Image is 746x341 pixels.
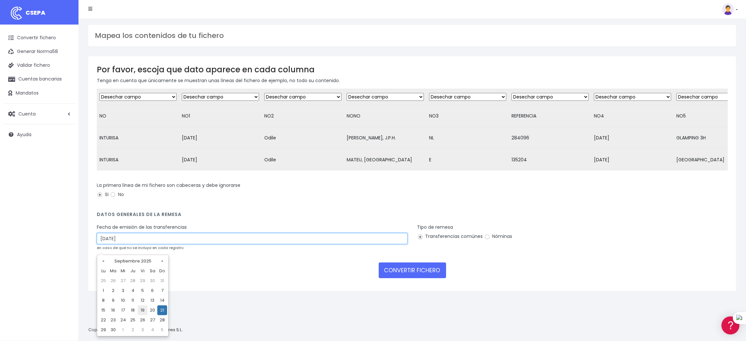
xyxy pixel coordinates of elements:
[591,127,674,149] td: [DATE]
[426,127,509,149] td: NL
[147,315,157,325] td: 27
[97,65,728,74] h3: Por favor, escoja que dato aparece en cada columna
[7,72,124,79] div: Convertir ficheros
[426,149,509,171] td: E
[147,296,157,305] td: 13
[128,315,138,325] td: 25
[138,266,147,276] th: Vi
[262,127,344,149] td: Odile
[179,149,262,171] td: [DATE]
[179,127,262,149] td: [DATE]
[509,105,591,127] td: REFERENCIA
[3,45,75,59] a: Generar Norma58
[138,276,147,286] td: 29
[97,77,728,84] p: Tenga en cuenta que únicamente se muestran unas líneas del fichero de ejemplo, no todo su contenido.
[157,266,167,276] th: Do
[97,182,240,189] label: La primera línea de mi fichero son cabeceras y debe ignorarse
[118,315,128,325] td: 24
[138,325,147,335] td: 3
[108,266,118,276] th: Ma
[26,9,45,17] span: CSEPA
[128,305,138,315] td: 18
[98,256,108,266] th: «
[484,233,512,240] label: Nóminas
[3,72,75,86] a: Cuentas bancarias
[97,245,183,250] small: en caso de que no se incluya en cada registro
[108,296,118,305] td: 9
[8,5,25,21] img: logo
[138,305,147,315] td: 19
[108,315,118,325] td: 23
[179,105,262,127] td: NO1
[379,262,446,278] button: CONVERTIR FICHERO
[97,149,179,171] td: INTURISA
[157,286,167,296] td: 7
[108,305,118,315] td: 16
[3,128,75,141] a: Ayuda
[138,296,147,305] td: 12
[95,31,730,40] h3: Mapea los contenidos de tu fichero
[128,266,138,276] th: Ju
[7,130,124,136] div: Facturación
[7,140,124,151] a: General
[591,149,674,171] td: [DATE]
[7,45,124,52] div: Información general
[3,107,75,121] a: Cuenta
[7,93,124,103] a: Problemas habituales
[722,3,734,15] img: profile
[7,175,124,187] button: Contáctanos
[97,212,728,221] h4: Datos generales de la remesa
[426,105,509,127] td: NO3
[262,105,344,127] td: NO2
[108,256,157,266] th: Septiembre 2025
[157,315,167,325] td: 28
[98,276,108,286] td: 25
[98,325,108,335] td: 29
[3,86,75,100] a: Mandatos
[3,59,75,72] a: Validar fichero
[157,276,167,286] td: 31
[591,105,674,127] td: NO4
[7,167,124,177] a: API
[118,266,128,276] th: Mi
[90,188,126,195] a: POWERED BY ENCHANT
[118,296,128,305] td: 10
[110,191,124,198] label: No
[138,286,147,296] td: 5
[157,256,167,266] th: »
[7,157,124,163] div: Programadores
[97,105,179,127] td: NO
[108,325,118,335] td: 30
[97,191,109,198] label: Si
[7,56,124,66] a: Información general
[118,325,128,335] td: 1
[17,131,31,138] span: Ayuda
[7,113,124,123] a: Perfiles de empresas
[128,276,138,286] td: 28
[118,276,128,286] td: 27
[128,325,138,335] td: 2
[147,276,157,286] td: 30
[118,305,128,315] td: 17
[98,296,108,305] td: 8
[18,110,36,117] span: Cuenta
[147,305,157,315] td: 20
[98,315,108,325] td: 22
[97,127,179,149] td: INTURISA
[7,83,124,93] a: Formatos
[98,286,108,296] td: 1
[98,305,108,315] td: 15
[344,149,426,171] td: MATEU, [GEOGRAPHIC_DATA]
[108,286,118,296] td: 2
[417,233,483,240] label: Transferencias comúnes
[417,224,453,231] label: Tipo de remesa
[118,286,128,296] td: 3
[3,31,75,45] a: Convertir fichero
[138,315,147,325] td: 26
[88,327,183,333] p: Copyright © 2025 .
[97,224,187,231] label: Fecha de emisión de las transferencias
[157,325,167,335] td: 5
[108,276,118,286] td: 26
[147,325,157,335] td: 4
[147,266,157,276] th: Sa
